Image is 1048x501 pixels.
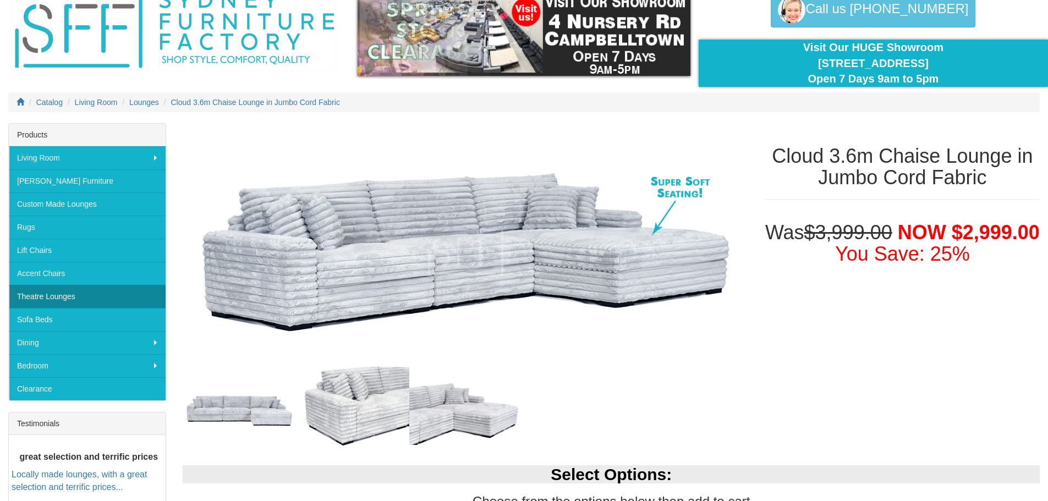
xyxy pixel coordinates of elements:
a: Accent Chairs [9,262,166,285]
a: Lift Chairs [9,239,166,262]
a: Lounges [129,98,159,107]
a: Rugs [9,216,166,239]
h1: Cloud 3.6m Chaise Lounge in Jumbo Cord Fabric [765,145,1040,189]
h1: Was [765,222,1040,265]
a: Dining [9,331,166,354]
b: Select Options: [551,465,672,483]
a: Cloud 3.6m Chaise Lounge in Jumbo Cord Fabric [171,98,340,107]
a: [PERSON_NAME] Furniture [9,169,166,192]
b: great selection and terrific prices [19,452,158,461]
a: Clearance [9,377,166,400]
a: Bedroom [9,354,166,377]
a: Theatre Lounges [9,285,166,308]
a: Living Room [9,146,166,169]
font: You Save: 25% [835,243,970,265]
div: Products [9,124,166,146]
span: NOW $2,999.00 [898,221,1040,244]
a: Custom Made Lounges [9,192,166,216]
div: Testimonials [9,412,166,435]
del: $3,999.00 [804,221,892,244]
a: Living Room [75,98,118,107]
div: Visit Our HUGE Showroom [STREET_ADDRESS] Open 7 Days 9am to 5pm [707,40,1040,87]
a: Sofa Beds [9,308,166,331]
a: Catalog [36,98,63,107]
a: Locally made lounges, with a great selection and terrific prices... [12,470,147,492]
